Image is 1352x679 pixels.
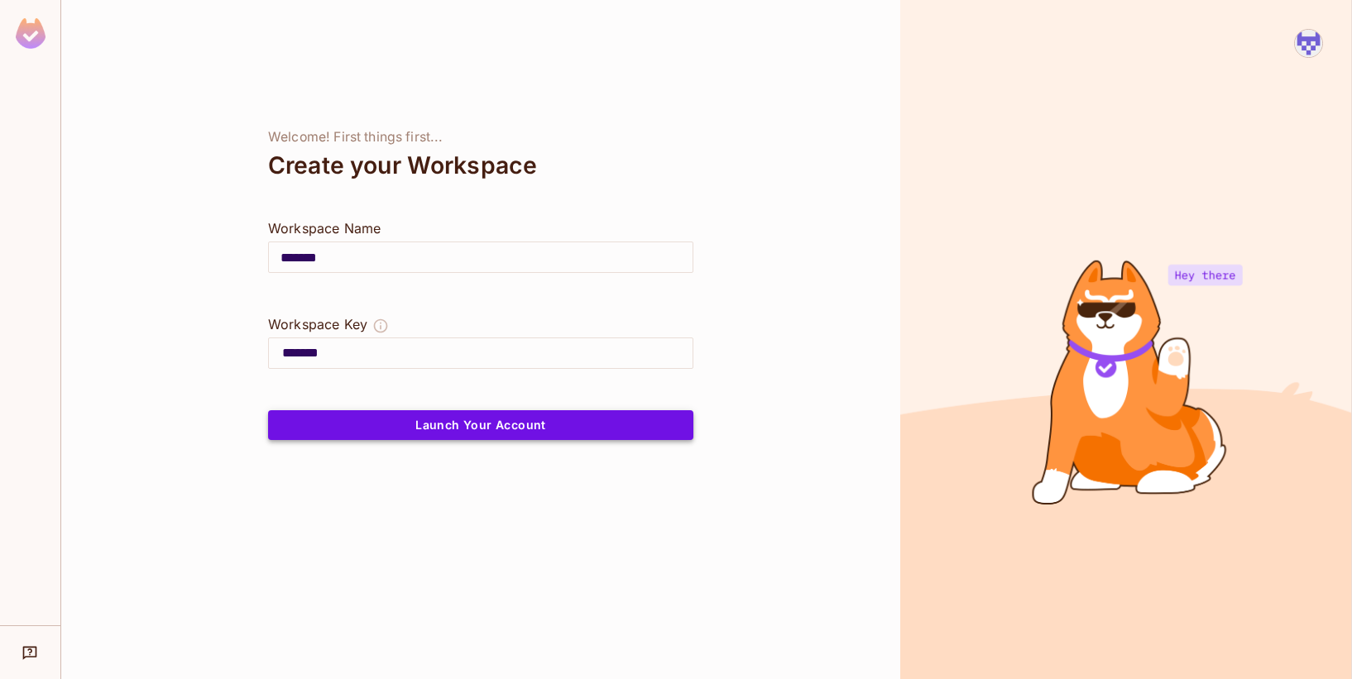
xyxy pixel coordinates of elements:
[268,146,693,185] div: Create your Workspace
[268,410,693,440] button: Launch Your Account
[12,636,49,669] div: Help & Updates
[268,314,367,334] div: Workspace Key
[16,18,46,49] img: SReyMgAAAABJRU5ErkJggg==
[372,314,389,337] button: The Workspace Key is unique, and serves as the identifier of your workspace.
[1295,30,1322,57] img: anshulh.work@gmail.com
[268,218,693,238] div: Workspace Name
[268,129,693,146] div: Welcome! First things first...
